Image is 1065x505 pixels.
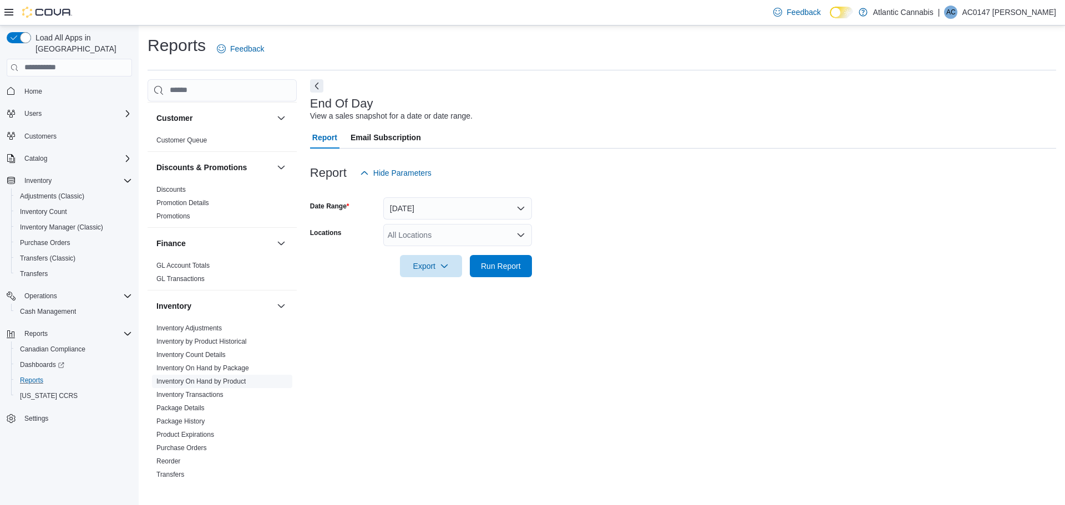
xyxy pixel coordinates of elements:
a: Inventory Manager (Classic) [16,221,108,234]
a: Package History [156,417,205,425]
button: Reports [2,326,136,341]
label: Locations [310,228,342,237]
a: Inventory On Hand by Package [156,364,249,372]
a: Canadian Compliance [16,343,90,356]
button: Settings [2,410,136,426]
button: Open list of options [516,231,525,239]
a: Reports [16,374,48,387]
button: Hide Parameters [356,162,436,184]
span: Inventory On Hand by Package [156,364,249,373]
a: Product Expirations [156,431,214,438]
span: Transfers (Classic) [20,254,75,263]
a: Feedback [212,38,268,60]
a: Inventory On Hand by Product [156,378,246,385]
span: Inventory Count [16,205,132,218]
button: Reports [20,327,52,340]
button: Transfers [11,266,136,282]
span: Export [407,255,455,277]
button: Reports [11,373,136,388]
button: Inventory [20,174,56,187]
div: View a sales snapshot for a date or date range. [310,110,473,122]
span: GL Transactions [156,274,205,283]
label: Date Range [310,202,349,211]
button: Catalog [20,152,52,165]
span: Report [312,126,337,149]
a: [US_STATE] CCRS [16,389,82,402]
h3: Customer [156,113,192,124]
button: [US_STATE] CCRS [11,388,136,404]
span: Inventory [20,174,132,187]
span: Users [24,109,42,118]
span: Promotion Details [156,198,209,207]
span: Catalog [24,154,47,163]
button: Transfers (Classic) [11,251,136,266]
nav: Complex example [7,79,132,456]
button: Home [2,83,136,99]
span: Reports [24,329,48,338]
span: Settings [24,414,48,423]
span: Inventory Transactions [156,390,224,399]
h1: Reports [148,34,206,57]
span: Package Details [156,404,205,412]
a: Purchase Orders [156,444,207,452]
span: Operations [24,292,57,300]
span: Inventory Manager (Classic) [16,221,132,234]
span: Canadian Compliance [16,343,132,356]
a: Cash Management [16,305,80,318]
button: Cash Management [11,304,136,319]
span: Discounts [156,185,186,194]
button: Customer [275,111,288,125]
p: AC0147 [PERSON_NAME] [962,6,1056,19]
a: Customers [20,130,61,143]
h3: Inventory [156,300,191,312]
span: Adjustments (Classic) [20,192,84,201]
button: Operations [2,288,136,304]
button: Inventory [275,299,288,313]
span: Transfers [16,267,132,280]
button: Inventory [156,300,272,312]
span: Customers [24,132,57,141]
span: Home [20,84,132,98]
h3: Report [310,166,347,180]
span: Feedback [787,7,820,18]
button: Canadian Compliance [11,341,136,357]
a: Inventory Adjustments [156,324,222,332]
span: Transfers [20,269,48,278]
span: Load All Apps in [GEOGRAPHIC_DATA] [31,32,132,54]
button: Customer [156,113,272,124]
span: Dashboards [16,358,132,371]
a: Settings [20,412,53,425]
span: Product Expirations [156,430,214,439]
span: Reports [16,374,132,387]
span: Run Report [481,261,521,272]
button: Finance [156,238,272,249]
span: Package History [156,417,205,426]
button: Purchase Orders [11,235,136,251]
span: Operations [20,289,132,303]
a: GL Account Totals [156,262,210,269]
span: Inventory [24,176,52,185]
h3: Discounts & Promotions [156,162,247,173]
button: Export [400,255,462,277]
span: Customer Queue [156,136,207,145]
span: Settings [20,411,132,425]
span: Purchase Orders [20,238,70,247]
span: Customers [20,129,132,143]
a: Transfers (Classic) [16,252,80,265]
button: Inventory Manager (Classic) [11,220,136,235]
span: Transfers [156,470,184,479]
div: AC0147 Cantwell Holly [944,6,957,19]
p: Atlantic Cannabis [873,6,934,19]
span: Inventory Count [20,207,67,216]
input: Dark Mode [830,7,853,18]
button: Finance [275,237,288,250]
span: Canadian Compliance [20,345,85,354]
a: Inventory Count Details [156,351,226,359]
img: Cova [22,7,72,18]
button: Adjustments (Classic) [11,188,136,204]
span: Purchase Orders [156,443,207,452]
span: Inventory Manager (Classic) [20,223,103,232]
h3: End Of Day [310,97,373,110]
span: Home [24,87,42,96]
div: Customer [148,134,297,151]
